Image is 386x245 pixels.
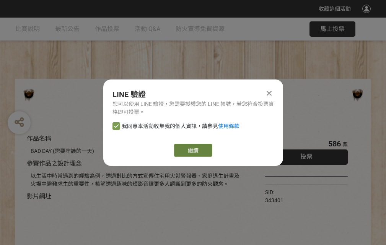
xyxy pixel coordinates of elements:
div: BAD DAY (需要守護的一天) [31,147,242,155]
span: 投票 [300,153,313,160]
span: 比賽說明 [15,25,40,32]
a: 比賽說明 [15,18,40,41]
span: 我同意本活動收集我的個人資訊，請參見 [122,122,239,130]
span: SID: 343401 [265,189,283,203]
span: 馬上投票 [320,25,345,32]
span: 參賽作品之設計理念 [27,160,82,167]
button: 馬上投票 [309,21,355,37]
span: 586 [328,139,341,148]
span: 作品名稱 [27,135,51,142]
a: 使用條款 [218,123,239,129]
a: 繼續 [174,144,212,157]
a: 最新公告 [55,18,80,41]
div: 以生活中時常遇到的經驗為例，透過對比的方式宣傳住宅用火災警報器、家庭逃生計畫及火場中避難求生的重要性，希望透過趣味的短影音讓更多人認識到更多的防火觀念。 [31,172,242,188]
a: 防火宣導免費資源 [176,18,225,41]
span: 防火宣導免費資源 [176,25,225,32]
span: 影片網址 [27,193,51,200]
div: LINE 驗證 [112,89,274,100]
a: 作品投票 [95,18,119,41]
span: 票 [342,141,348,148]
span: 收藏這個活動 [319,6,351,12]
span: 最新公告 [55,25,80,32]
iframe: Facebook Share [285,188,324,196]
span: 活動 Q&A [135,25,160,32]
span: 作品投票 [95,25,119,32]
a: 活動 Q&A [135,18,160,41]
div: 您可以使用 LINE 驗證，您需要授權您的 LINE 帳號，若您符合投票資格即可投票。 [112,100,274,116]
